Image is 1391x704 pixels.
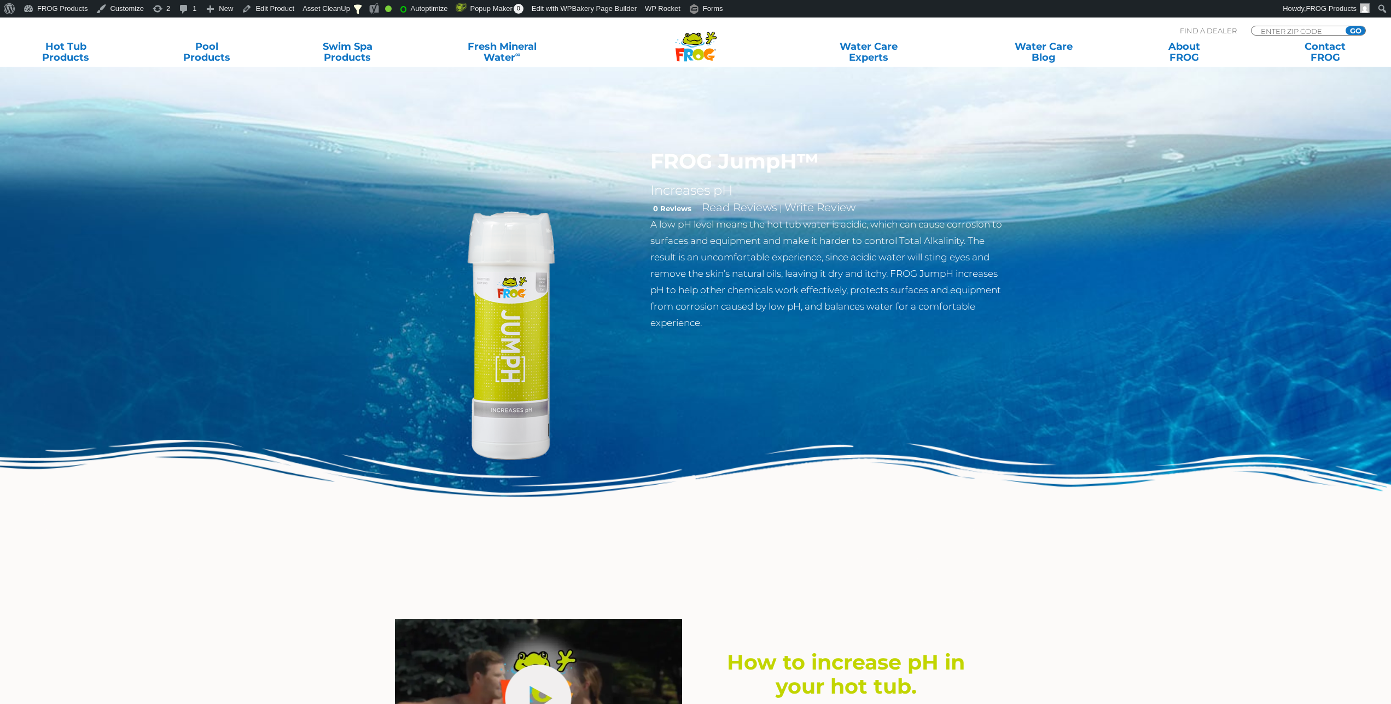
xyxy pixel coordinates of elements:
a: AboutFROG [1130,41,1239,63]
span: FROG Products [1306,4,1357,13]
a: Read Reviews [702,201,777,214]
h2: Increases pH [650,182,1008,199]
sup: ∞ [515,50,521,59]
span: | [779,203,782,213]
input: GO [1346,26,1365,35]
a: Water CareExperts [779,41,957,63]
div: Good [385,5,392,12]
a: Swim SpaProducts [293,41,402,63]
span: How to increase pH in your hot tub. [727,649,965,699]
a: Water CareBlog [989,41,1098,63]
a: Fresh MineralWater∞ [433,41,570,63]
img: JumpH_Front_LR.png [384,149,635,523]
a: Write Review [784,201,855,214]
a: ContactFROG [1271,41,1380,63]
input: Zip Code Form [1260,26,1334,36]
strong: 0 Reviews [653,204,691,213]
a: Hot TubProducts [11,41,120,63]
p: A low pH level means the hot tub water is acidic, which can cause corrosion to surfaces and equip... [650,216,1008,331]
h1: FROG JumpH™ [650,149,1008,174]
a: PoolProducts [152,41,261,63]
span: 0 [514,4,523,14]
p: Find A Dealer [1180,26,1237,36]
